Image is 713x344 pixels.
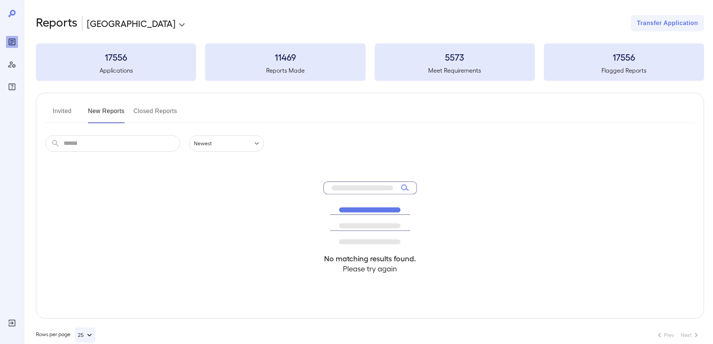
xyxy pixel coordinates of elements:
div: Manage Users [6,58,18,70]
button: Transfer Application [631,15,704,31]
h3: 17556 [544,51,704,63]
nav: pagination navigation [652,329,704,341]
summary: 17556Applications11469Reports Made5573Meet Requirements17556Flagged Reports [36,43,704,81]
button: Closed Reports [134,105,177,123]
div: Newest [189,135,264,152]
div: Log Out [6,317,18,329]
div: Reports [6,36,18,48]
h3: 11469 [205,51,365,63]
h5: Reports Made [205,66,365,75]
h3: 17556 [36,51,196,63]
h4: Please try again [323,264,417,274]
button: New Reports [88,105,125,123]
h2: Reports [36,15,77,31]
h5: Flagged Reports [544,66,704,75]
div: Rows per page [36,328,95,343]
div: FAQ [6,81,18,93]
button: Invited [45,105,79,123]
h5: Applications [36,66,196,75]
h3: 5573 [375,51,535,63]
button: 25 [75,328,95,343]
h4: No matching results found. [323,253,417,264]
p: [GEOGRAPHIC_DATA] [87,17,176,29]
h5: Meet Requirements [375,66,535,75]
